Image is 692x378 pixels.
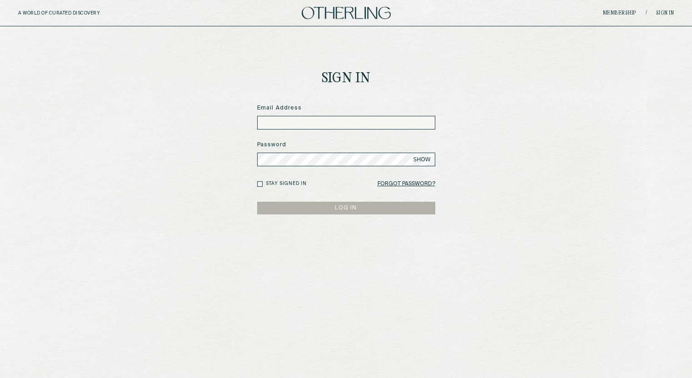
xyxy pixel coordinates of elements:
[378,178,435,190] a: Forgot Password?
[257,104,435,112] label: Email Address
[257,202,435,214] button: LOG IN
[656,10,674,16] a: Sign in
[257,141,435,149] label: Password
[266,180,307,187] label: Stay signed in
[646,10,647,16] span: /
[603,10,637,16] a: Membership
[322,72,371,86] h1: Sign In
[413,156,431,163] span: SHOW
[302,7,391,19] img: logo
[18,10,140,16] h5: A WORLD OF CURATED DISCOVERY.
